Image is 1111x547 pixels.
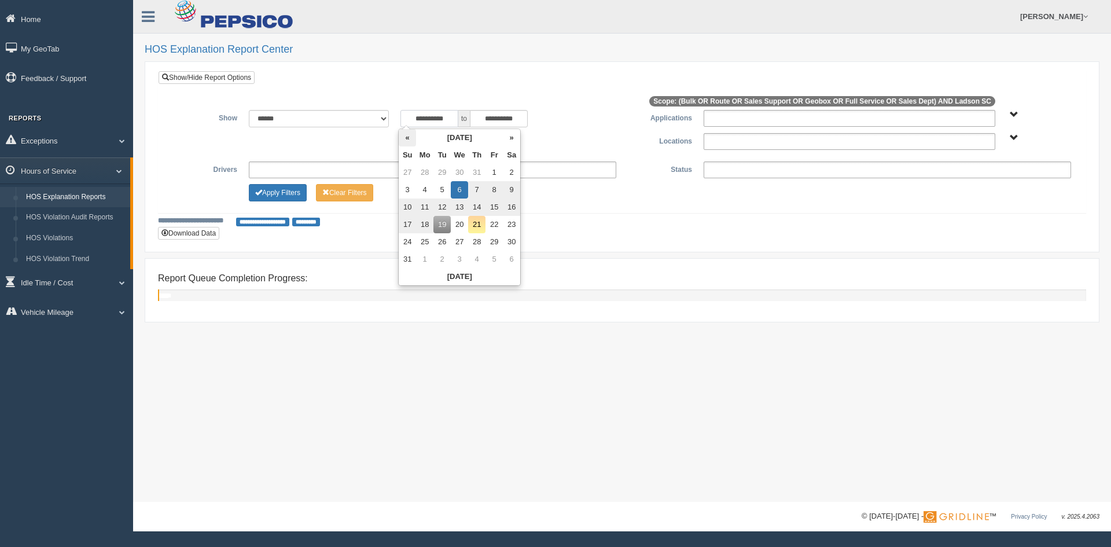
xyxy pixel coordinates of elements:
td: 19 [433,216,451,233]
span: Scope: (Bulk OR Route OR Sales Support OR Geobox OR Full Service OR Sales Dept) AND Ladson SC [649,96,995,107]
th: Sa [503,146,520,164]
span: v. 2025.4.2063 [1062,513,1099,520]
label: Locations [622,133,698,147]
td: 13 [451,199,468,216]
label: Applications [622,110,698,124]
td: 28 [468,233,485,251]
th: » [503,129,520,146]
th: [DATE] [416,129,503,146]
label: Drivers [167,161,243,175]
td: 2 [503,164,520,181]
th: Mo [416,146,433,164]
td: 1 [485,164,503,181]
td: 25 [416,233,433,251]
td: 30 [503,233,520,251]
td: 27 [451,233,468,251]
td: 10 [399,199,416,216]
div: © [DATE]-[DATE] - ™ [862,511,1099,523]
label: Show [167,110,243,124]
a: HOS Violation Audit Reports [21,207,130,228]
td: 31 [399,251,416,268]
button: Change Filter Options [249,184,307,201]
td: 12 [433,199,451,216]
td: 14 [468,199,485,216]
td: 3 [399,181,416,199]
td: 7 [468,181,485,199]
td: 6 [451,181,468,199]
h4: Report Queue Completion Progress: [158,273,1086,284]
th: We [451,146,468,164]
td: 29 [433,164,451,181]
td: 11 [416,199,433,216]
td: 8 [485,181,503,199]
a: HOS Violations [21,228,130,249]
th: Su [399,146,416,164]
td: 23 [503,216,520,233]
span: to [458,110,470,127]
th: Fr [485,146,503,164]
button: Change Filter Options [316,184,373,201]
td: 20 [451,216,468,233]
td: 16 [503,199,520,216]
td: 17 [399,216,416,233]
th: Th [468,146,485,164]
td: 24 [399,233,416,251]
button: Download Data [158,227,219,240]
td: 9 [503,181,520,199]
td: 30 [451,164,468,181]
a: HOS Explanation Reports [21,187,130,208]
td: 5 [485,251,503,268]
a: Show/Hide Report Options [159,71,255,84]
td: 6 [503,251,520,268]
td: 5 [433,181,451,199]
a: HOS Violation Trend [21,249,130,270]
h2: HOS Explanation Report Center [145,44,1099,56]
label: Status [622,161,698,175]
img: Gridline [924,511,989,523]
td: 2 [433,251,451,268]
td: 29 [485,233,503,251]
td: 21 [468,216,485,233]
td: 18 [416,216,433,233]
td: 4 [468,251,485,268]
td: 27 [399,164,416,181]
th: « [399,129,416,146]
th: [DATE] [399,268,520,285]
td: 28 [416,164,433,181]
td: 3 [451,251,468,268]
a: Privacy Policy [1011,513,1047,520]
th: Tu [433,146,451,164]
td: 4 [416,181,433,199]
td: 15 [485,199,503,216]
td: 1 [416,251,433,268]
td: 26 [433,233,451,251]
td: 22 [485,216,503,233]
td: 31 [468,164,485,181]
